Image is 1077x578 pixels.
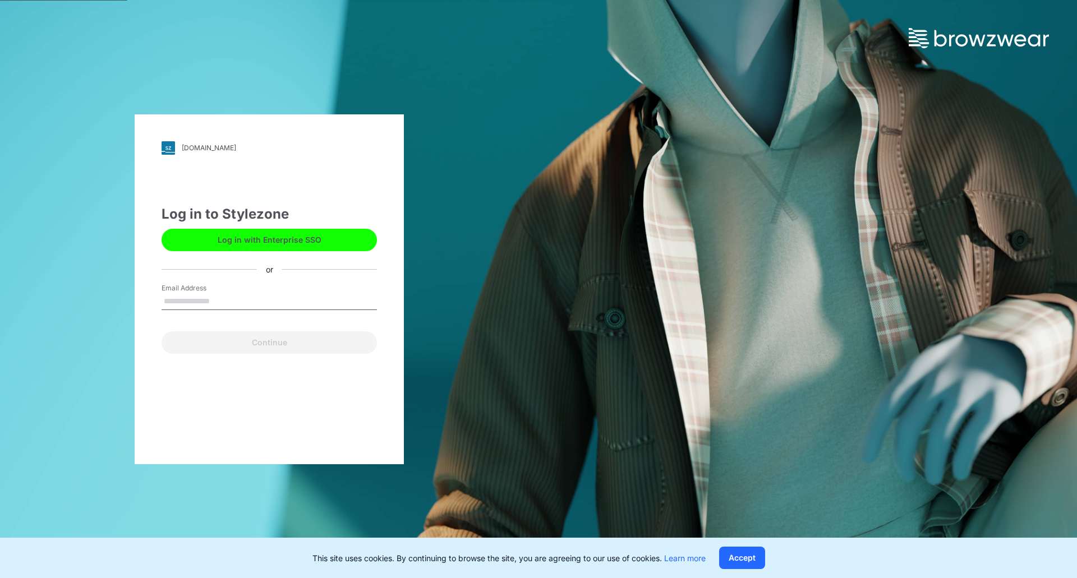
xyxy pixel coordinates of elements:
label: Email Address [162,283,240,293]
img: svg+xml;base64,PHN2ZyB3aWR0aD0iMjgiIGhlaWdodD0iMjgiIHZpZXdCb3g9IjAgMCAyOCAyOCIgZmlsbD0ibm9uZSIgeG... [162,141,175,155]
div: Log in to Stylezone [162,204,377,224]
button: Accept [719,547,765,569]
a: Learn more [664,553,706,563]
button: Log in with Enterprise SSO [162,229,377,251]
img: browzwear-logo.73288ffb.svg [909,28,1049,48]
div: or [257,263,282,275]
div: [DOMAIN_NAME] [182,144,236,152]
a: [DOMAIN_NAME] [162,141,377,155]
p: This site uses cookies. By continuing to browse the site, you are agreeing to our use of cookies. [312,552,706,564]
